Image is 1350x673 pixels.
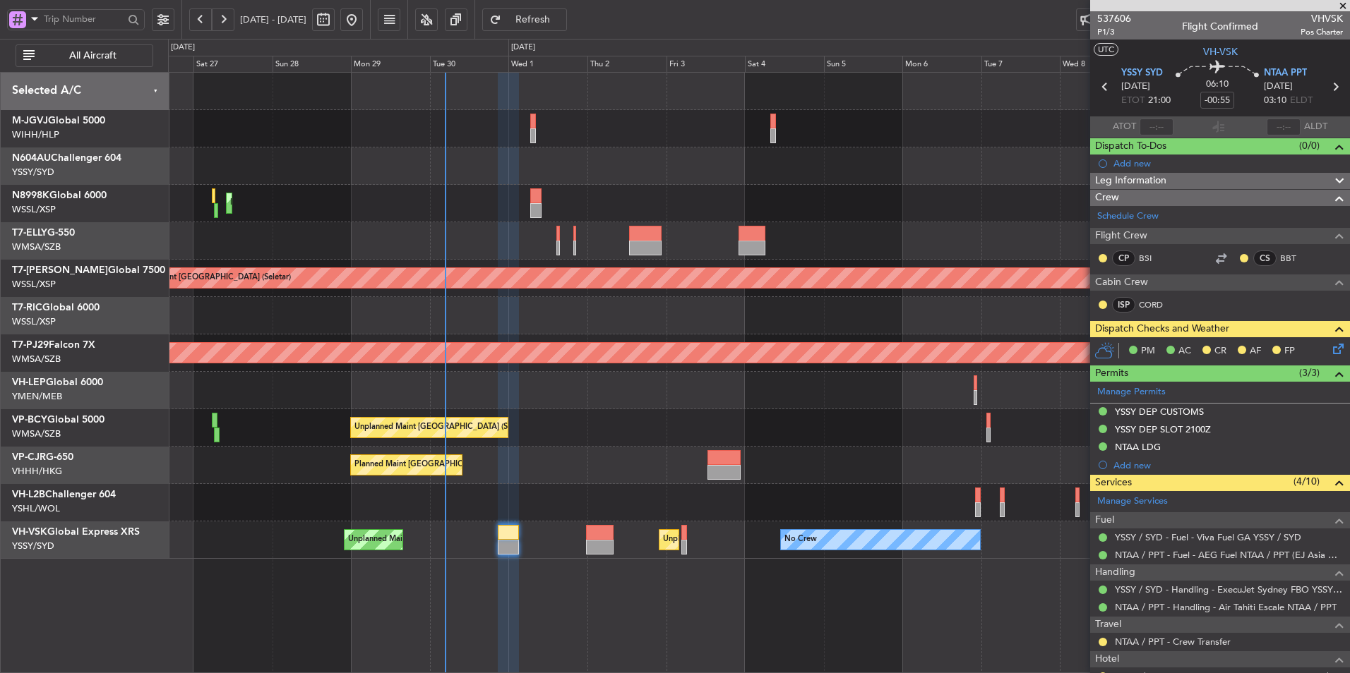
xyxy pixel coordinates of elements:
a: M-JGVJGlobal 5000 [12,116,105,126]
a: T7-[PERSON_NAME]Global 7500 [12,265,165,275]
span: 21:00 [1148,94,1171,108]
a: YSHL/WOL [12,502,60,515]
a: WMSA/SZB [12,241,61,253]
div: Planned Maint [GEOGRAPHIC_DATA] (Seletar) [125,267,291,289]
div: Planned Maint [GEOGRAPHIC_DATA] ([GEOGRAPHIC_DATA] Intl) [230,193,466,214]
div: Add new [1113,157,1343,169]
span: Leg Information [1095,173,1166,189]
span: (4/10) [1294,474,1320,489]
span: ALDT [1304,120,1327,134]
span: ETOT [1121,94,1145,108]
a: WIHH/HLP [12,128,59,141]
div: ISP [1112,297,1135,313]
div: [DATE] [171,42,195,54]
a: Schedule Crew [1097,210,1159,224]
button: Refresh [482,8,567,31]
input: Trip Number [44,8,124,30]
div: YSSY DEP SLOT 2100Z [1115,423,1211,435]
a: VH-LEPGlobal 6000 [12,377,103,387]
div: No Crew [784,529,817,550]
span: CR [1214,344,1226,358]
span: 03:10 [1264,94,1286,108]
div: Mon 6 [902,56,981,73]
span: Handling [1095,564,1135,581]
div: YSSY DEP CUSTOMS [1115,406,1204,418]
a: NTAA / PPT - Fuel - AEG Fuel NTAA / PPT (EJ Asia Only) [1115,549,1343,561]
a: YMEN/MEB [12,390,62,403]
a: NTAA / PPT - Crew Transfer [1115,636,1231,648]
span: Hotel [1095,651,1119,667]
span: [DATE] [1264,80,1293,94]
a: T7-ELLYG-550 [12,228,75,238]
span: ATOT [1113,120,1136,134]
span: VH-LEP [12,377,46,387]
div: Tue 30 [430,56,509,73]
span: VHVSK [1301,11,1343,26]
a: WMSA/SZB [12,353,61,365]
span: Fuel [1095,512,1114,528]
div: Sat 27 [193,56,273,73]
a: BBT [1280,252,1312,265]
span: P1/3 [1097,26,1131,38]
a: WSSL/XSP [12,278,56,291]
span: Permits [1095,365,1128,382]
div: Sun 28 [273,56,352,73]
span: (3/3) [1299,365,1320,380]
div: Tue 7 [981,56,1061,73]
div: Sat 4 [745,56,824,73]
div: Unplanned Maint [GEOGRAPHIC_DATA] ([GEOGRAPHIC_DATA]) [663,529,895,550]
a: YSSY / SYD - Handling - ExecuJet Sydney FBO YSSY / SYD [1115,583,1343,595]
div: Planned Maint [GEOGRAPHIC_DATA] ([GEOGRAPHIC_DATA] Intl) [354,454,590,475]
span: ELDT [1290,94,1313,108]
a: VH-VSKGlobal Express XRS [12,527,140,537]
div: NTAA LDG [1115,441,1161,453]
span: Travel [1095,617,1121,633]
a: BSI [1139,252,1171,265]
div: CP [1112,250,1135,266]
span: VP-CJR [12,452,46,462]
a: YSSY / SYD - Fuel - Viva Fuel GA YSSY / SYD [1115,531,1301,543]
span: VH-L2B [12,490,45,499]
a: VH-L2BChallenger 604 [12,490,116,499]
span: Dispatch Checks and Weather [1095,321,1229,337]
div: Sun 5 [824,56,903,73]
span: [DATE] - [DATE] [240,13,306,26]
div: Mon 29 [351,56,430,73]
span: T7-RIC [12,303,42,313]
span: YSSY SYD [1121,66,1163,80]
span: N604AU [12,153,51,163]
button: UTC [1094,43,1118,56]
a: N8998KGlobal 6000 [12,190,107,200]
a: NTAA / PPT - Handling - Air Tahiti Escale NTAA / PPT [1115,601,1337,613]
a: VP-BCYGlobal 5000 [12,415,104,425]
div: Unplanned Maint [GEOGRAPHIC_DATA] (Sultan [PERSON_NAME] [PERSON_NAME] - Subang) [354,417,693,438]
span: [DATE] [1121,80,1150,94]
a: N604AUChallenger 604 [12,153,121,163]
input: --:-- [1140,119,1173,135]
span: Crew [1095,190,1119,206]
span: Cabin Crew [1095,274,1148,291]
div: [DATE] [511,42,535,54]
span: T7-[PERSON_NAME] [12,265,108,275]
span: M-JGVJ [12,116,48,126]
span: Pos Charter [1301,26,1343,38]
a: WSSL/XSP [12,315,56,328]
div: CS [1253,250,1277,266]
div: Thu 2 [587,56,667,73]
span: Dispatch To-Dos [1095,138,1166,154]
a: T7-PJ29Falcon 7X [12,340,95,350]
span: PM [1141,344,1155,358]
span: T7-ELLY [12,228,47,238]
span: VH-VSK [1203,44,1238,59]
div: Wed 8 [1060,56,1139,73]
a: Manage Services [1097,495,1168,509]
span: 06:10 [1206,78,1229,92]
span: Refresh [504,15,562,25]
div: Wed 1 [508,56,587,73]
a: Manage Permits [1097,385,1166,399]
span: All Aircraft [37,51,148,61]
span: FP [1284,344,1295,358]
span: AF [1250,344,1261,358]
a: T7-RICGlobal 6000 [12,303,100,313]
span: Flight Crew [1095,228,1147,244]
